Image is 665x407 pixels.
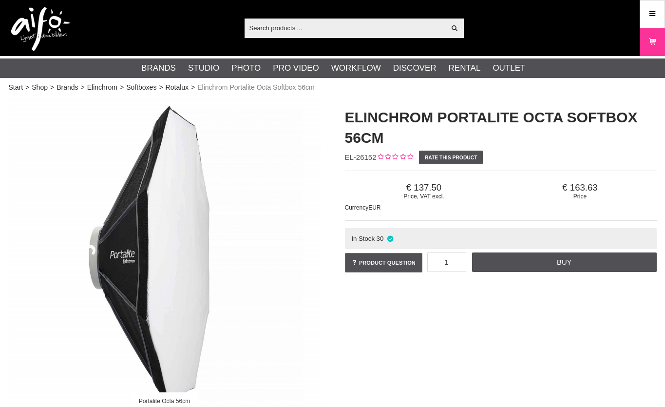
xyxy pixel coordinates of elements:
[166,82,189,93] a: Rotalux
[191,82,195,93] span: >
[493,62,525,75] a: Outlet
[245,20,446,35] input: Search products ...
[393,62,437,75] a: Discover
[503,182,656,193] span: 163.63
[345,253,422,272] a: Product question
[50,82,54,93] span: >
[377,235,384,242] span: 30
[449,62,481,75] a: Rental
[231,62,261,75] a: Photo
[141,62,176,75] a: Brands
[81,82,85,93] span: >
[345,153,377,161] span: EL-26152
[11,7,70,51] img: logo.png
[32,82,48,93] a: Shop
[345,182,503,193] span: 137.50
[159,82,163,93] span: >
[126,82,156,93] a: Softboxes
[345,204,369,211] span: Currency
[419,151,483,164] a: Rate this product
[345,193,503,200] span: Price, VAT excl.
[188,62,219,75] a: Studio
[120,82,124,93] span: >
[503,193,656,200] span: Price
[351,235,375,242] span: In Stock
[25,82,29,93] span: >
[331,62,381,75] a: Workflow
[386,235,394,242] i: In stock
[368,204,380,211] span: EUR
[197,82,314,93] span: Elinchrom Portalite Octa Softbox 56cm
[57,82,78,93] a: Brands
[9,82,23,93] a: Start
[87,82,117,93] a: Elinchrom
[377,153,413,163] div: Customer rating: 0
[273,62,319,75] a: Pro Video
[345,107,657,148] h1: Elinchrom Portalite Octa Softbox 56cm
[472,252,656,272] a: Buy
